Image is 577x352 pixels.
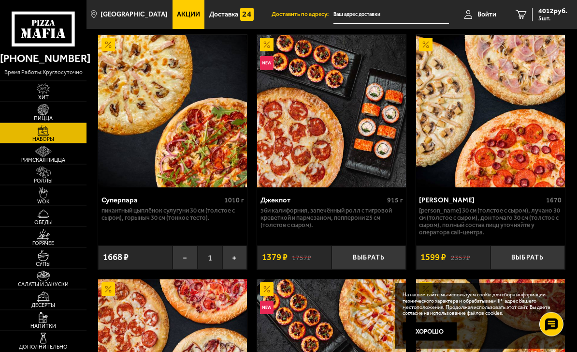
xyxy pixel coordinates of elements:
[173,246,197,270] button: −
[101,38,115,52] img: Акционный
[546,197,562,205] span: 1670
[332,246,406,270] button: Выбрать
[260,57,274,70] img: Новинка
[222,246,247,270] button: +
[416,35,565,187] img: Хет Трик
[260,283,274,296] img: Акционный
[477,11,496,18] span: Войти
[257,35,406,187] a: АкционныйНовинкаДжекпот
[257,35,406,187] img: Джекпот
[209,11,238,18] span: Доставка
[103,253,129,262] span: 1668 ₽
[98,35,247,187] img: Суперпара
[272,12,333,17] span: Доставить по адресу:
[403,322,457,340] button: Хорошо
[101,208,244,222] p: Пикантный цыплёнок сулугуни 30 см (толстое с сыром), Горыныч 30 см (тонкое тесто).
[260,197,385,205] div: Джекпот
[198,246,222,270] span: 1
[419,197,544,205] div: [PERSON_NAME]
[333,6,449,24] input: Ваш адрес доставки
[101,283,115,296] img: Акционный
[538,15,567,21] span: 5 шт.
[419,283,433,296] img: Акционный
[240,8,254,21] img: 15daf4d41897b9f0e9f617042186c801.svg
[451,254,470,262] s: 2357 ₽
[419,38,433,52] img: Акционный
[292,254,311,262] s: 1757 ₽
[177,11,200,18] span: Акции
[420,253,446,262] span: 1599 ₽
[98,35,247,187] a: АкционныйСуперпара
[416,35,565,187] a: АкционныйХет Трик
[101,197,222,205] div: Суперпара
[403,292,555,317] p: На нашем сайте мы используем cookie для сбора информации технического характера и обрабатываем IP...
[262,253,288,262] span: 1379 ₽
[260,301,274,315] img: Новинка
[490,246,565,270] button: Выбрать
[224,197,244,205] span: 1010 г
[387,197,403,205] span: 915 г
[260,208,403,230] p: Эби Калифорния, Запечённый ролл с тигровой креветкой и пармезаном, Пепперони 25 см (толстое с сыр...
[419,208,562,237] p: [PERSON_NAME] 30 см (толстое с сыром), Лучано 30 см (толстое с сыром), Дон Томаго 30 см (толстое ...
[538,8,567,15] span: 4012 руб.
[101,11,168,18] span: [GEOGRAPHIC_DATA]
[260,38,274,52] img: Акционный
